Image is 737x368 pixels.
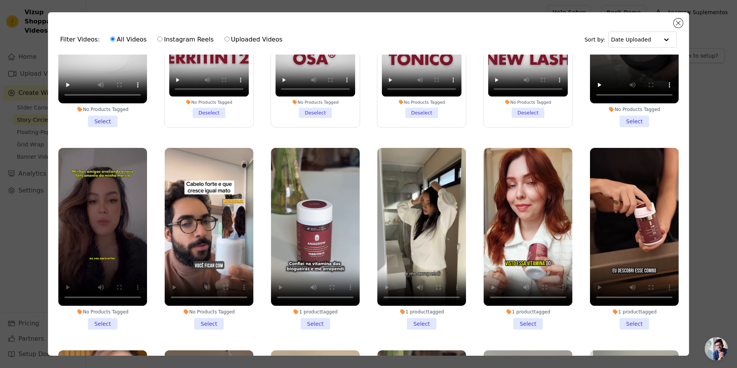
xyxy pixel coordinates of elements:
a: Bate-papo aberto [705,337,728,360]
div: No Products Tagged [58,309,147,315]
div: No Products Tagged [169,99,249,105]
div: 1 product tagged [271,309,360,315]
div: No Products Tagged [488,99,568,105]
label: All Videos [110,35,147,45]
label: Uploaded Videos [224,35,283,45]
div: Sort by: [585,31,677,48]
div: 1 product tagged [377,309,466,315]
div: 1 product tagged [590,309,679,315]
div: Filter Videos: [60,31,287,48]
div: No Products Tagged [382,99,462,105]
div: No Products Tagged [275,99,355,105]
div: No Products Tagged [58,106,147,113]
div: 1 product tagged [484,309,572,315]
div: No Products Tagged [165,309,253,315]
div: No Products Tagged [590,106,679,113]
label: Instagram Reels [157,35,214,45]
button: Close modal [674,18,683,28]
